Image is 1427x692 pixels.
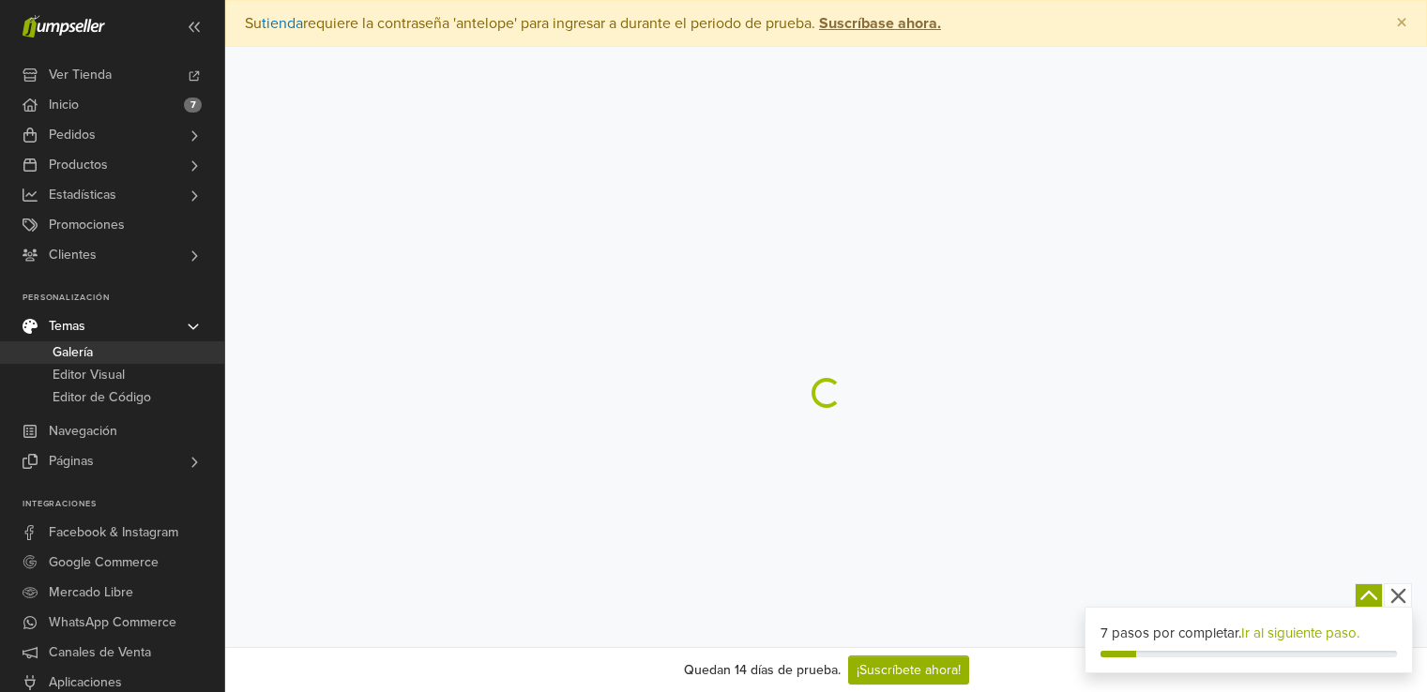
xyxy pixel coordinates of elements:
div: 7 pasos por completar. [1101,623,1397,644]
a: Suscríbase ahora. [815,14,941,33]
span: Promociones [49,210,125,240]
span: Temas [49,311,85,341]
span: Productos [49,150,108,180]
span: Inicio [49,90,79,120]
span: Páginas [49,446,94,476]
span: Estadísticas [49,180,116,210]
span: Galería [53,341,93,364]
button: Close [1377,1,1426,46]
strong: Suscríbase ahora. [819,14,941,33]
span: Ver Tienda [49,60,112,90]
span: Clientes [49,240,97,270]
a: tienda [262,14,303,33]
span: Google Commerce [49,548,159,578]
p: Integraciones [23,499,224,510]
p: Personalización [23,293,224,304]
a: Ir al siguiente paso. [1241,624,1359,641]
div: Quedan 14 días de prueba. [684,660,841,680]
a: ¡Suscríbete ahora! [848,655,969,684]
span: Mercado Libre [49,578,133,608]
span: 7 [184,98,202,113]
span: Pedidos [49,120,96,150]
span: Facebook & Instagram [49,518,178,548]
span: Canales de Venta [49,638,151,668]
span: WhatsApp Commerce [49,608,176,638]
span: × [1396,9,1407,37]
span: Editor de Código [53,386,151,409]
span: Editor Visual [53,364,125,386]
span: Navegación [49,416,117,446]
